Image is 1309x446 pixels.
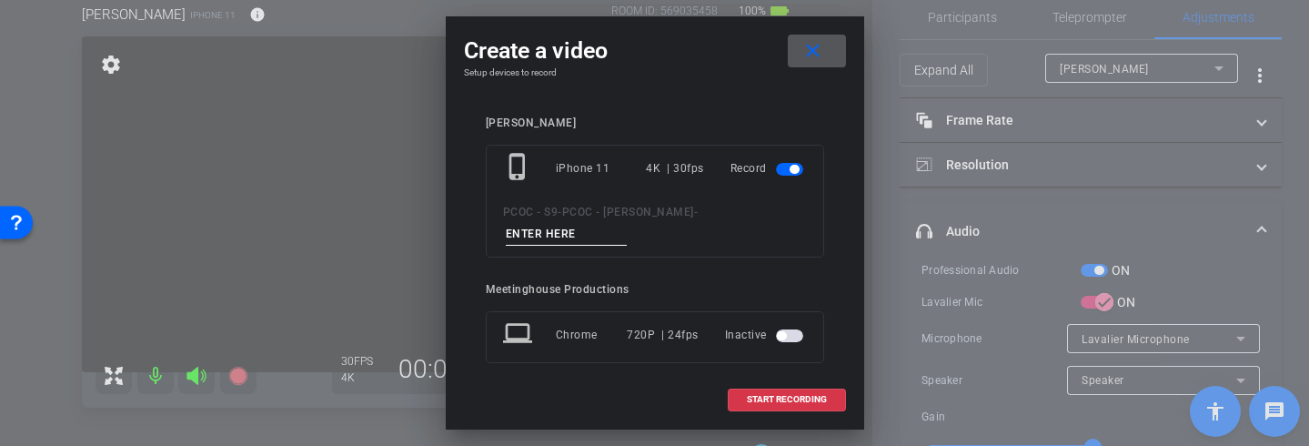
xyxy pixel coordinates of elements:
[747,395,827,404] span: START RECORDING
[627,319,699,351] div: 720P | 24fps
[801,40,824,63] mat-icon: close
[556,319,628,351] div: Chrome
[725,319,807,351] div: Inactive
[486,283,824,297] div: Meetinghouse Productions
[486,117,824,130] div: [PERSON_NAME]
[503,206,559,218] span: PCOC - S9
[728,389,846,411] button: START RECORDING
[694,206,699,218] span: -
[730,152,807,185] div: Record
[556,152,647,185] div: iPhone 11
[503,319,536,351] mat-icon: laptop
[464,67,846,78] h4: Setup devices to record
[562,206,694,218] span: PCOC - [PERSON_NAME]
[503,152,536,185] mat-icon: phone_iphone
[646,152,704,185] div: 4K | 30fps
[506,223,628,246] input: ENTER HERE
[464,35,846,67] div: Create a video
[558,206,562,218] span: -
